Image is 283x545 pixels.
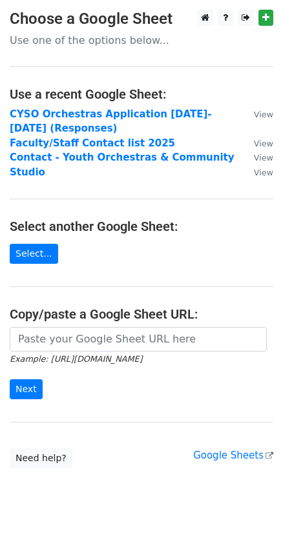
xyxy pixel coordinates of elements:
[241,108,273,120] a: View
[254,153,273,163] small: View
[241,137,273,149] a: View
[10,244,58,264] a: Select...
[10,166,45,178] a: Studio
[10,34,273,47] p: Use one of the options below...
[10,306,273,322] h4: Copy/paste a Google Sheet URL:
[254,168,273,177] small: View
[10,108,212,135] a: CYSO Orchestras Application [DATE]-[DATE] (Responses)
[10,86,273,102] h4: Use a recent Google Sheet:
[10,219,273,234] h4: Select another Google Sheet:
[241,166,273,178] a: View
[193,450,273,461] a: Google Sheets
[10,152,235,163] a: Contact - Youth Orchestras & Community
[10,448,72,468] a: Need help?
[254,110,273,119] small: View
[10,10,273,28] h3: Choose a Google Sheet
[254,139,273,148] small: View
[241,152,273,163] a: View
[10,379,43,399] input: Next
[10,137,175,149] a: Faculty/Staff Contact list 2025
[10,327,267,352] input: Paste your Google Sheet URL here
[10,354,142,364] small: Example: [URL][DOMAIN_NAME]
